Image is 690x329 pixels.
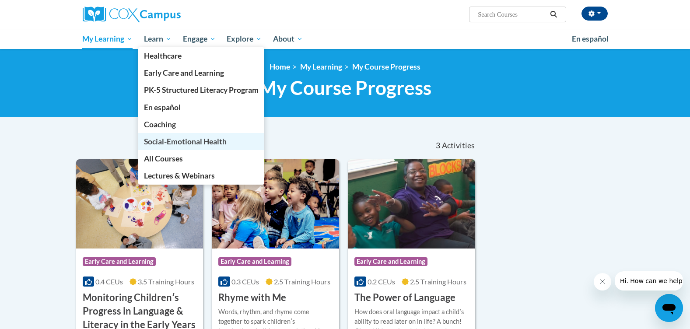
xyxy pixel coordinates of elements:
[70,29,621,49] div: Main menu
[83,7,181,22] img: Cox Campus
[138,116,264,133] a: Coaching
[138,47,264,64] a: Healthcare
[95,277,123,286] span: 0.4 CEUs
[259,76,431,99] span: My Course Progress
[83,7,249,22] a: Cox Campus
[5,6,71,13] span: Hi. How can we help?
[352,62,420,71] a: My Course Progress
[572,34,609,43] span: En español
[227,34,262,44] span: Explore
[144,68,224,77] span: Early Care and Learning
[594,273,611,290] iframe: Close message
[410,277,466,286] span: 2.5 Training Hours
[348,159,475,248] img: Course Logo
[76,159,203,248] img: Course Logo
[231,277,259,286] span: 0.3 CEUs
[300,62,342,71] a: My Learning
[177,29,221,49] a: Engage
[138,150,264,167] a: All Courses
[368,277,395,286] span: 0.2 CEUs
[547,9,560,20] button: Search
[138,64,264,81] a: Early Care and Learning
[270,62,290,71] a: Home
[212,159,339,248] img: Course Logo
[442,141,475,150] span: Activities
[477,9,547,20] input: Search Courses
[144,51,182,60] span: Healthcare
[144,137,227,146] span: Social-Emotional Health
[138,277,194,286] span: 3.5 Training Hours
[138,167,264,184] a: Lectures & Webinars
[144,103,181,112] span: En español
[138,29,177,49] a: Learn
[77,29,139,49] a: My Learning
[144,34,172,44] span: Learn
[615,271,683,290] iframe: Message from company
[274,277,330,286] span: 2.5 Training Hours
[267,29,308,49] a: About
[218,291,286,304] h3: Rhyme with Me
[218,257,291,266] span: Early Care and Learning
[138,133,264,150] a: Social-Emotional Health
[138,99,264,116] a: En español
[655,294,683,322] iframe: Button to launch messaging window
[83,257,156,266] span: Early Care and Learning
[82,34,133,44] span: My Learning
[138,81,264,98] a: PK-5 Structured Literacy Program
[581,7,608,21] button: Account Settings
[144,171,215,180] span: Lectures & Webinars
[436,141,440,150] span: 3
[566,30,614,48] a: En español
[144,120,176,129] span: Coaching
[354,291,455,304] h3: The Power of Language
[183,34,216,44] span: Engage
[221,29,267,49] a: Explore
[144,154,183,163] span: All Courses
[354,257,427,266] span: Early Care and Learning
[144,85,259,94] span: PK-5 Structured Literacy Program
[273,34,303,44] span: About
